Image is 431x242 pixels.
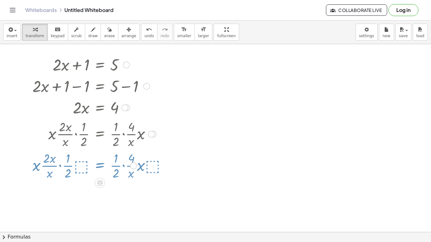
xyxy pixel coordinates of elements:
[8,5,18,15] button: Toggle navigation
[181,26,187,33] i: format_size
[214,24,239,41] button: fullscreen
[121,34,136,38] span: arrange
[88,34,98,38] span: draw
[95,178,105,188] div: Apply the same math to both sides of the equation
[47,24,68,41] button: keyboardkeypad
[157,24,173,41] button: redoredo
[3,24,21,41] button: insert
[146,26,152,33] i: undo
[217,34,235,38] span: fullscreen
[161,34,169,38] span: redo
[200,26,206,33] i: format_size
[198,34,209,38] span: larger
[141,24,157,41] button: undoundo
[356,24,378,41] button: settings
[55,26,61,33] i: keyboard
[51,34,65,38] span: keypad
[359,34,374,38] span: settings
[162,26,168,33] i: redo
[118,24,140,41] button: arrange
[194,24,212,41] button: format_sizelarger
[331,7,382,13] span: Collaborate Live
[379,24,394,41] button: new
[7,34,17,38] span: insert
[416,34,424,38] span: load
[326,4,387,16] button: Collaborate Live
[85,24,101,41] button: draw
[25,7,57,13] a: Whiteboards
[382,34,390,38] span: new
[22,24,48,41] button: transform
[399,34,408,38] span: save
[177,34,191,38] span: smaller
[68,24,85,41] button: scrub
[26,34,44,38] span: transform
[388,4,418,16] button: Log in
[145,34,154,38] span: undo
[104,34,115,38] span: erase
[174,24,195,41] button: format_sizesmaller
[413,24,428,41] button: load
[71,34,82,38] span: scrub
[101,24,118,41] button: erase
[395,24,411,41] button: save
